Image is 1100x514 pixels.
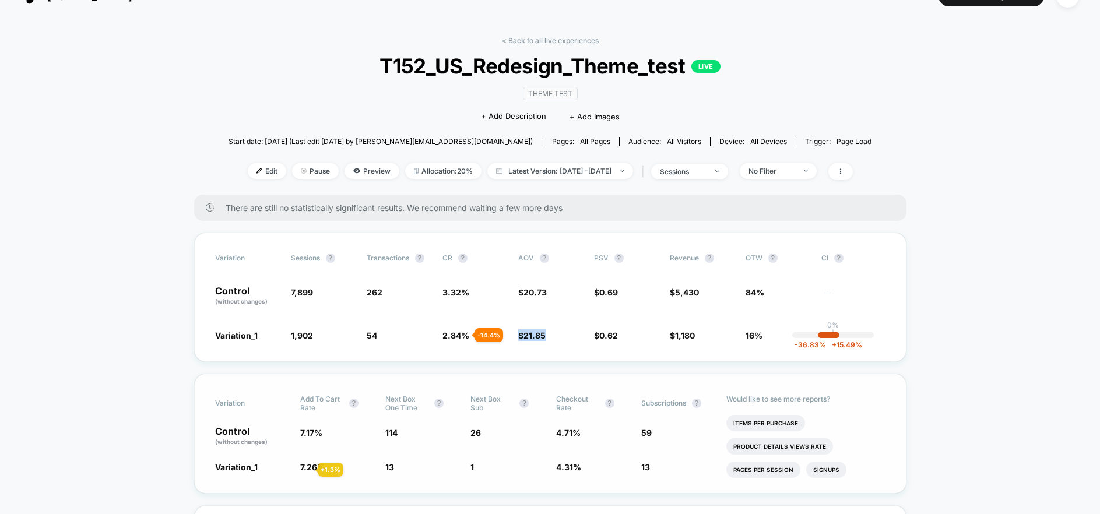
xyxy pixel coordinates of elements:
span: $ [670,330,695,340]
button: ? [834,254,844,263]
span: 13 [385,462,394,472]
span: Latest Version: [DATE] - [DATE] [487,163,633,179]
span: 16% [746,330,762,340]
div: Pages: [552,137,610,146]
span: CR [442,254,452,262]
span: 21.85 [523,330,546,340]
button: ? [519,399,529,408]
div: Audience: [628,137,701,146]
span: 262 [367,287,382,297]
span: Variation_1 [215,330,258,340]
img: end [620,170,624,172]
p: Control [215,286,279,306]
span: all pages [580,137,610,146]
span: Checkout Rate [556,395,599,412]
span: Next Box One Time [385,395,428,412]
button: ? [415,254,424,263]
span: $ [670,287,699,297]
button: ? [458,254,468,263]
span: --- [821,289,885,306]
span: Next Box Sub [470,395,514,412]
span: 0.69 [599,287,618,297]
span: 26 [470,428,481,438]
img: end [301,168,307,174]
span: 84% [746,287,764,297]
span: Theme Test [523,87,578,100]
a: < Back to all live experiences [502,36,599,45]
span: + Add Images [570,112,620,121]
span: Preview [345,163,399,179]
span: Device: [710,137,796,146]
span: (without changes) [215,438,268,445]
span: 1,180 [675,330,695,340]
div: sessions [660,167,707,176]
span: Revenue [670,254,699,262]
img: rebalance [414,168,419,174]
span: + [832,340,837,349]
span: $ [594,287,618,297]
span: AOV [518,254,534,262]
button: ? [614,254,624,263]
li: Product Details Views Rate [726,438,833,455]
div: No Filter [748,167,795,175]
span: 54 [367,330,377,340]
span: all devices [750,137,787,146]
img: edit [256,168,262,174]
span: 4.31 % [556,462,581,472]
span: Variation_1 [215,462,258,472]
button: ? [349,399,359,408]
button: ? [705,254,714,263]
span: Allocation: 20% [405,163,482,179]
button: ? [540,254,549,263]
p: | [832,329,834,338]
span: (without changes) [215,298,268,305]
p: Would like to see more reports? [726,395,885,403]
span: 0.62 [599,330,618,340]
span: 7,899 [291,287,313,297]
span: 1,902 [291,330,313,340]
div: Trigger: [805,137,871,146]
span: There are still no statistically significant results. We recommend waiting a few more days [226,203,883,213]
span: Transactions [367,254,409,262]
p: 0% [827,321,839,329]
span: Variation [215,395,279,412]
p: LIVE [691,60,721,73]
button: ? [326,254,335,263]
span: $ [518,330,546,340]
span: 1 [470,462,474,472]
button: ? [768,254,778,263]
span: 7.26 % [300,462,325,472]
span: Pause [292,163,339,179]
li: Signups [806,462,846,478]
span: Sessions [291,254,320,262]
img: end [715,170,719,172]
button: ? [605,399,614,408]
li: Items Per Purchase [726,415,805,431]
span: OTW [746,254,810,263]
span: PSV [594,254,609,262]
p: Control [215,427,289,446]
span: -36.83 % [795,340,826,349]
button: ? [434,399,444,408]
span: CI [821,254,885,263]
span: | [639,163,651,180]
span: 59 [641,428,652,438]
span: 13 [641,462,650,472]
img: calendar [496,168,502,174]
span: $ [518,287,547,297]
span: 20.73 [523,287,547,297]
img: end [804,170,808,172]
span: All Visitors [667,137,701,146]
span: Add To Cart Rate [300,395,343,412]
span: 3.32 % [442,287,469,297]
span: 7.17 % [300,428,322,438]
span: 4.71 % [556,428,581,438]
span: T152_US_Redesign_Theme_test [261,54,839,78]
span: 114 [385,428,398,438]
li: Pages Per Session [726,462,800,478]
span: $ [594,330,618,340]
span: Subscriptions [641,399,686,407]
span: + Add Description [481,111,546,122]
button: ? [692,399,701,408]
div: - 14.4 % [475,328,503,342]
